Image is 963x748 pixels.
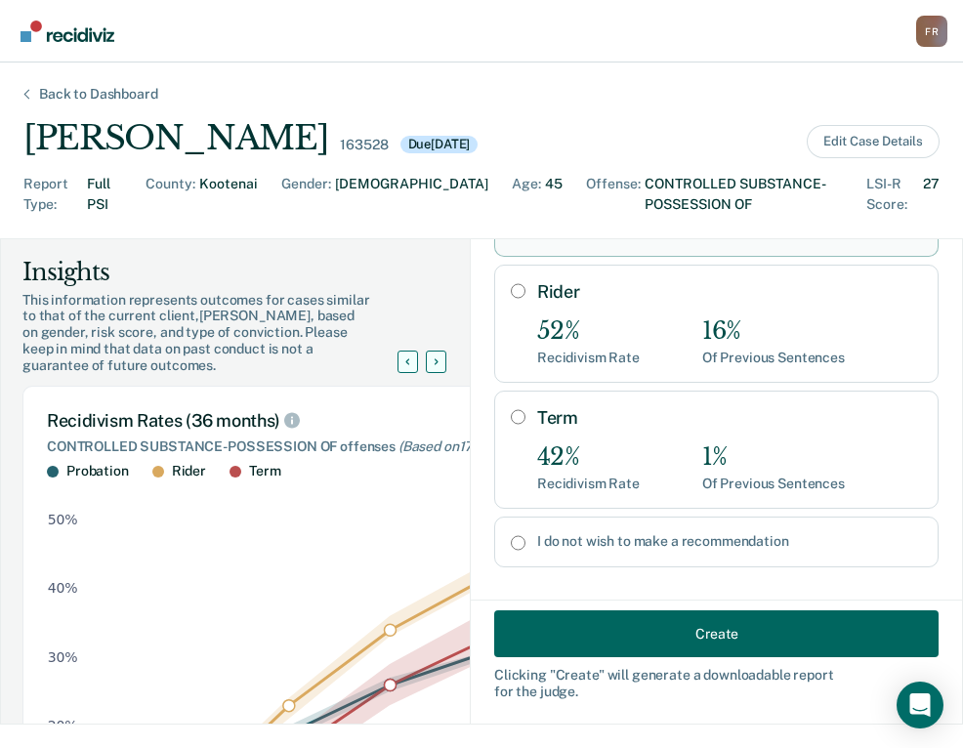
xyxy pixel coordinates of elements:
div: Offense : [586,174,641,215]
div: Open Intercom Messenger [897,682,943,728]
div: 27 [923,174,940,215]
span: (Based on 17,459 records ) [398,438,557,454]
label: Term [537,407,922,429]
div: Term [249,463,280,479]
text: 20% [48,718,78,733]
div: Due [DATE] [400,136,479,153]
div: 16% [702,317,845,346]
div: 45 [545,174,563,215]
div: Back to Dashboard [16,86,182,103]
div: 42% [537,443,640,472]
div: Age : [512,174,541,215]
div: This information represents outcomes for cases similar to that of the current client, [PERSON_NAM... [22,292,421,374]
div: Recidivism Rates (36 months) [47,410,734,432]
label: I do not wish to make a recommendation [537,533,922,550]
div: CONTROLLED SUBSTANCE-POSSESSION OF offenses [47,438,734,455]
div: County : [146,174,195,215]
div: Probation [66,463,129,479]
text: 50% [48,512,78,527]
div: LSI-R Score : [866,174,919,215]
button: Create [494,610,939,657]
img: Recidiviz [21,21,114,42]
div: [PERSON_NAME] [23,118,328,158]
div: Recidivism Rate [537,350,640,366]
div: Clicking " Create " will generate a downloadable report for the judge. [494,667,939,700]
div: Recidivism Rate [537,476,640,492]
div: Rider [172,463,206,479]
div: 163528 [340,137,388,153]
div: Report Type : [23,174,83,215]
button: Edit Case Details [807,125,940,158]
div: [DEMOGRAPHIC_DATA] [335,174,488,215]
div: Full PSI [87,174,122,215]
div: Kootenai [199,174,258,215]
div: 1% [702,443,845,472]
text: 30% [48,649,78,665]
text: 40% [48,580,78,596]
div: Gender : [281,174,331,215]
div: Insights [22,257,421,288]
div: 52% [537,317,640,346]
div: F R [916,16,947,47]
button: Profile dropdown button [916,16,947,47]
div: Of Previous Sentences [702,350,845,366]
label: Rider [537,281,922,303]
div: Of Previous Sentences [702,476,845,492]
div: CONTROLLED SUBSTANCE-POSSESSION OF [645,174,843,215]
